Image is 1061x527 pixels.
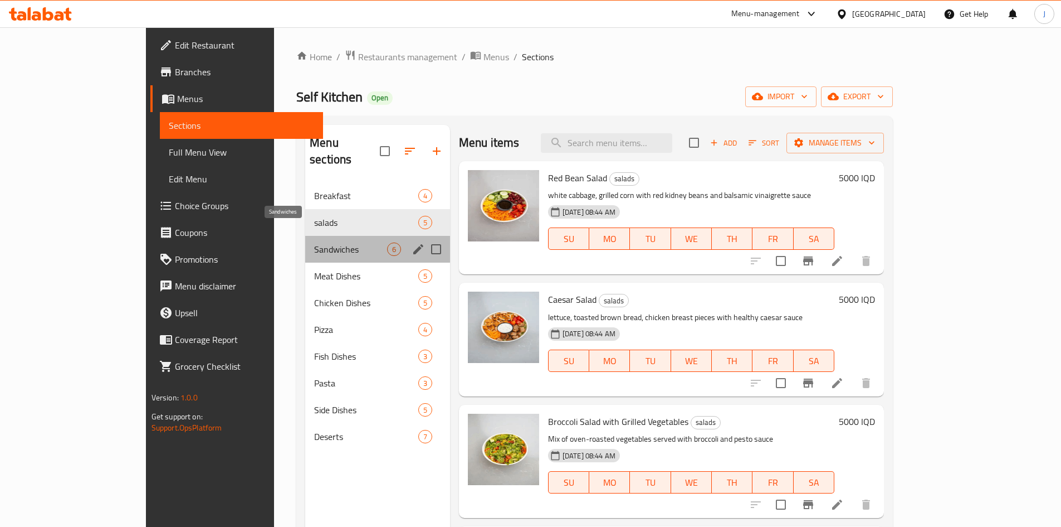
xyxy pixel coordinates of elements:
[731,7,800,21] div: Menu-management
[594,353,625,369] span: MO
[716,231,748,247] span: TH
[712,228,752,250] button: TH
[419,271,432,282] span: 5
[468,170,539,241] img: Red Bean Salad
[599,294,628,307] span: salads
[630,471,671,494] button: TU
[757,475,789,491] span: FR
[589,350,630,372] button: MO
[160,166,323,192] a: Edit Menu
[752,471,793,494] button: FR
[752,350,793,372] button: FR
[798,353,830,369] span: SA
[419,378,432,389] span: 3
[151,420,222,435] a: Support.OpsPlatform
[671,471,712,494] button: WE
[387,243,401,256] div: items
[830,254,844,268] a: Edit menu item
[314,430,418,443] span: Deserts
[548,188,834,202] p: white cabbage, grilled corn with red kidney beans and balsamic vinaigrette sauce
[150,353,323,380] a: Grocery Checklist
[305,236,450,263] div: Sandwiches6edit
[795,491,822,518] button: Branch-specific-item
[548,471,589,494] button: SU
[151,390,179,405] span: Version:
[151,409,203,424] span: Get support on:
[558,207,620,217] span: [DATE] 08:44 AM
[305,343,450,370] div: Fish Dishes3
[314,403,418,417] span: Side Dishes
[180,390,198,405] span: 1.0.0
[468,292,539,363] img: Caesar Salad
[314,243,387,256] span: Sandwiches
[367,91,393,105] div: Open
[305,316,450,343] div: Pizza4
[746,134,782,152] button: Sort
[708,137,739,149] span: Add
[169,172,314,186] span: Edit Menu
[630,228,671,250] button: TU
[553,475,585,491] span: SU
[419,298,432,308] span: 5
[397,138,423,165] span: Sort sections
[305,289,450,316] div: Chicken Dishes5
[175,360,314,373] span: Grocery Checklist
[418,430,432,443] div: items
[314,189,418,202] span: Breakfast
[1043,8,1045,20] span: J
[305,182,450,209] div: Breakfast4
[548,350,589,372] button: SU
[839,170,875,186] h6: 5000 IQD
[296,50,893,64] nav: breadcrumb
[769,493,793,516] span: Select to update
[757,353,789,369] span: FR
[853,370,879,397] button: delete
[830,90,884,104] span: export
[150,326,323,353] a: Coverage Report
[795,370,822,397] button: Branch-specific-item
[314,296,418,310] span: Chicken Dishes
[558,328,620,339] span: [DATE] 08:44 AM
[548,291,596,308] span: Caesar Salad
[610,172,639,185] span: salads
[691,416,720,429] span: salads
[314,269,418,283] div: Meat Dishes
[671,228,712,250] button: WE
[752,228,793,250] button: FR
[676,475,707,491] span: WE
[462,50,466,64] li: /
[418,189,432,202] div: items
[169,119,314,132] span: Sections
[671,350,712,372] button: WE
[741,134,786,152] span: Sort items
[169,146,314,159] span: Full Menu View
[548,311,834,325] p: lettuce, toasted brown bread, chicken breast pieces with healthy caesar sauce
[150,299,323,326] a: Upsell
[522,50,554,64] span: Sections
[548,413,688,430] span: Broccoli Salad with Grilled Vegetables
[175,253,314,266] span: Promotions
[553,353,585,369] span: SU
[786,133,884,153] button: Manage items
[345,50,457,64] a: Restaurants management
[634,475,666,491] span: TU
[676,231,707,247] span: WE
[175,199,314,212] span: Choice Groups
[830,376,844,390] a: Edit menu item
[769,249,793,273] span: Select to update
[150,219,323,246] a: Coupons
[175,279,314,293] span: Menu disclaimer
[757,231,789,247] span: FR
[314,323,418,336] span: Pizza
[419,351,432,362] span: 3
[419,325,432,335] span: 4
[712,350,752,372] button: TH
[706,134,741,152] button: Add
[716,475,748,491] span: TH
[314,350,418,363] span: Fish Dishes
[798,231,830,247] span: SA
[745,86,816,107] button: import
[599,294,629,307] div: salads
